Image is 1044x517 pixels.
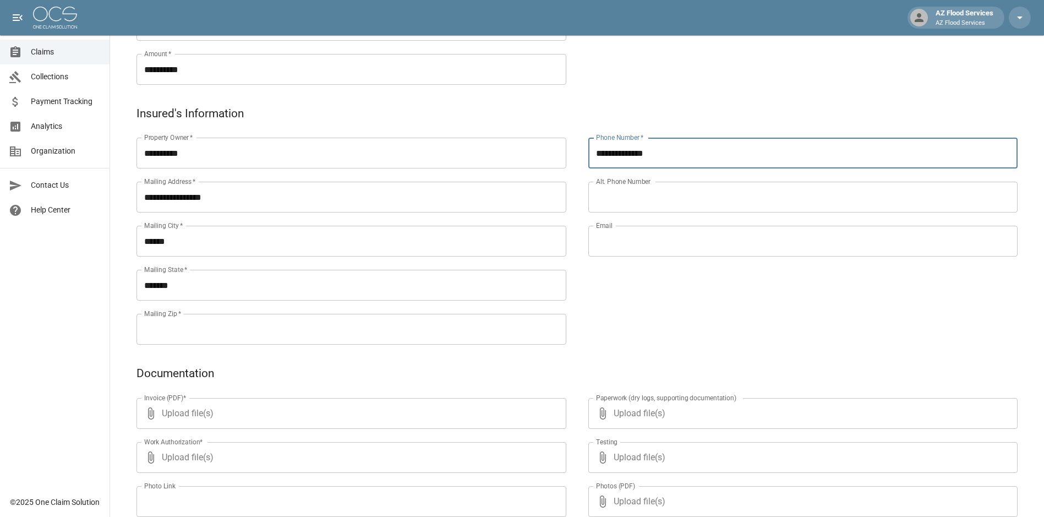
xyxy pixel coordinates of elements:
[144,133,193,142] label: Property Owner
[596,133,643,142] label: Phone Number
[31,145,101,157] span: Organization
[614,442,988,473] span: Upload file(s)
[144,265,187,274] label: Mailing State
[614,486,988,517] span: Upload file(s)
[31,96,101,107] span: Payment Tracking
[936,19,993,28] p: AZ Flood Services
[144,481,176,491] label: Photo Link
[144,393,187,402] label: Invoice (PDF)*
[10,497,100,508] div: © 2025 One Claim Solution
[31,121,101,132] span: Analytics
[596,177,651,186] label: Alt. Phone Number
[596,221,613,230] label: Email
[144,437,203,447] label: Work Authorization*
[596,437,617,447] label: Testing
[614,398,988,429] span: Upload file(s)
[144,309,182,318] label: Mailing Zip
[31,179,101,191] span: Contact Us
[31,46,101,58] span: Claims
[596,481,635,491] label: Photos (PDF)
[33,7,77,29] img: ocs-logo-white-transparent.png
[596,393,736,402] label: Paperwork (dry logs, supporting documentation)
[144,49,172,58] label: Amount
[7,7,29,29] button: open drawer
[931,8,998,28] div: AZ Flood Services
[144,177,195,186] label: Mailing Address
[162,398,537,429] span: Upload file(s)
[144,221,183,230] label: Mailing City
[162,442,537,473] span: Upload file(s)
[31,204,101,216] span: Help Center
[31,71,101,83] span: Collections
